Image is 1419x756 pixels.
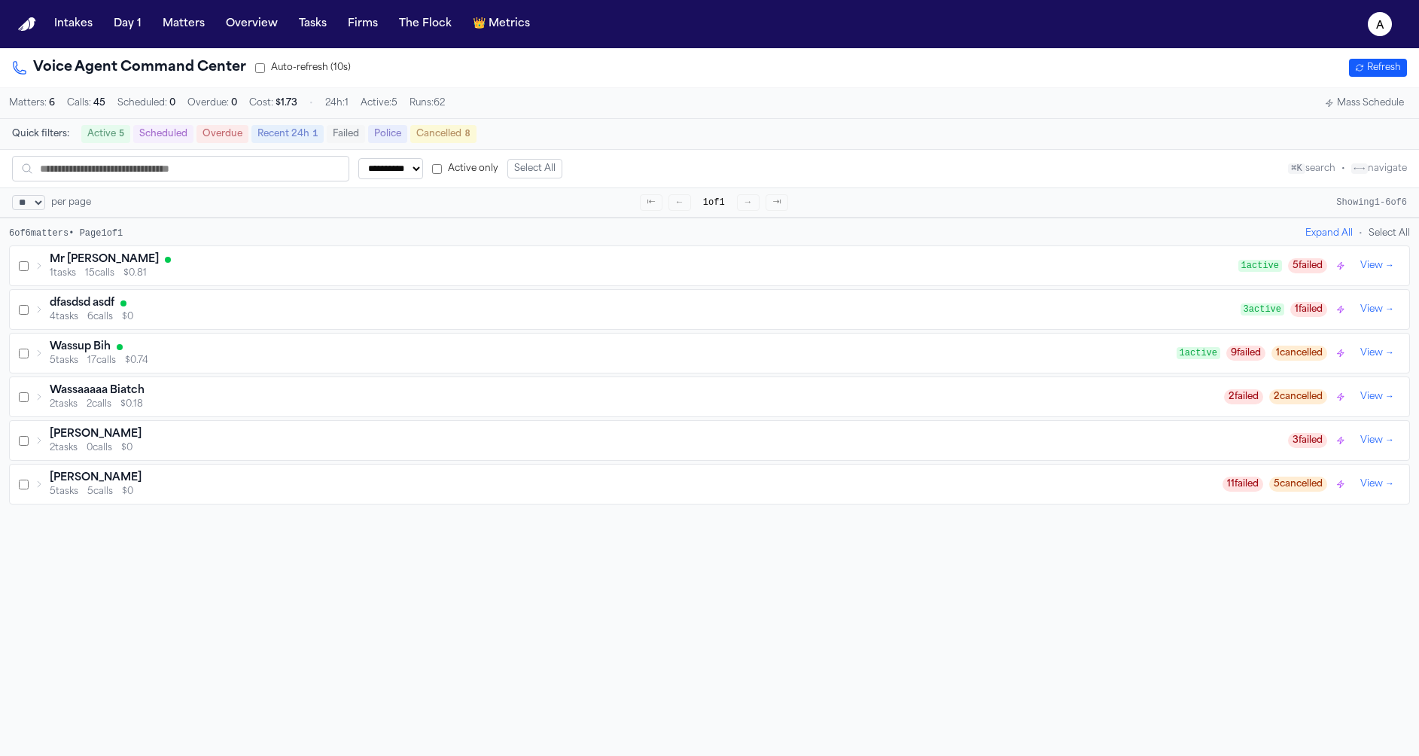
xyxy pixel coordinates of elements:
[50,311,78,323] span: 4 tasks
[93,99,105,108] span: 45
[1354,300,1400,319] button: View →
[108,11,148,38] button: Day 1
[133,125,193,143] button: Scheduled
[1341,164,1345,173] span: •
[1376,20,1384,31] text: a
[312,129,318,139] span: 1
[1333,302,1348,317] button: Trigger police scheduler
[327,125,365,143] button: Failed
[187,97,237,109] span: Overdue:
[9,227,123,239] div: 6 of 6 matters • Page 1 of 1
[293,11,333,38] button: Tasks
[87,486,113,498] span: 5 calls
[1290,302,1327,317] span: 1 failed
[18,17,36,32] a: Home
[1354,257,1400,275] button: View →
[50,252,159,267] h3: Mr [PERSON_NAME]
[85,267,114,279] span: 15 calls
[410,97,445,109] span: Runs: 62
[697,195,731,210] span: 1 of 1
[231,99,237,108] span: 0
[640,194,662,211] button: ⇤
[50,296,114,311] h3: dfasdsd asdf
[125,355,148,367] span: $0.74
[117,97,175,109] span: Scheduled:
[1238,260,1282,272] span: 1 active
[10,377,1409,416] div: Wassaaaaa Biatch2tasks2calls$0.182failed2cancelledView →
[361,97,397,109] span: Active: 5
[467,11,536,38] button: crownMetrics
[432,163,498,175] label: Active only
[169,99,175,108] span: 0
[119,129,124,139] span: 5
[18,17,36,32] img: Finch Logo
[81,125,130,143] button: Active5
[1305,227,1353,239] button: Expand All
[10,465,1409,504] div: [PERSON_NAME]5tasks5calls$011failed5cancelledView →
[157,11,211,38] button: Matters
[1354,475,1400,493] button: View →
[1269,477,1327,492] span: 5 cancelled
[1333,477,1348,492] button: Trigger police scheduler
[1241,303,1284,316] span: 3 active
[489,17,530,32] span: Metrics
[87,398,111,410] span: 2 calls
[1177,347,1220,359] span: 1 active
[10,246,1409,285] div: Mr [PERSON_NAME]1tasks15calls$0.811active5failedView →
[1333,258,1348,273] button: Trigger police scheduler
[325,97,349,109] span: 24h: 1
[12,57,246,78] h1: Voice Agent Command Center
[1354,431,1400,450] button: View →
[50,267,76,279] span: 1 tasks
[1319,94,1410,112] button: Mass Schedule
[10,421,1409,460] div: [PERSON_NAME]2tasks0calls$03failedView →
[122,311,133,323] span: $0
[50,383,145,398] h3: Wassaaaaa Biatch
[1336,197,1407,209] div: Showing 1 - 6 of 6
[121,442,132,454] span: $0
[342,11,384,38] button: Firms
[10,334,1409,373] div: Wassup Bih5tasks17calls$0.741active9failed1cancelledView →
[766,194,788,211] button: ⇥
[1224,389,1263,404] span: 2 failed
[410,125,476,143] button: Cancelled8
[1288,163,1305,174] kbd: ⌘K
[251,125,324,143] button: Recent 24h1
[507,159,562,178] button: Select All
[122,486,133,498] span: $0
[50,398,78,410] span: 2 tasks
[50,471,142,486] h3: [PERSON_NAME]
[249,97,297,109] span: Cost:
[50,442,78,454] span: 2 tasks
[9,97,55,109] span: Matters:
[50,340,111,355] h3: Wassup Bih
[1369,227,1410,239] button: Select All
[276,99,297,108] span: $ 1.73
[255,62,351,74] label: Auto-refresh (10s)
[220,11,284,38] button: Overview
[48,11,99,38] button: Intakes
[1288,433,1327,448] span: 3 failed
[87,311,113,323] span: 6 calls
[1359,227,1363,239] span: •
[12,128,69,140] span: Quick filters:
[1354,388,1400,406] button: View →
[120,398,143,410] span: $0.18
[473,17,486,32] span: crown
[309,97,313,109] span: •
[1333,346,1348,361] button: Trigger police scheduler
[1288,258,1327,273] span: 5 failed
[10,290,1409,329] div: dfasdsd asdf4tasks6calls$03active1failedView →
[1351,163,1368,174] kbd: ←→
[1288,163,1407,175] div: search navigate
[1223,477,1263,492] span: 11 failed
[737,194,760,211] button: →
[393,11,458,38] a: The Flock
[196,125,248,143] button: Overdue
